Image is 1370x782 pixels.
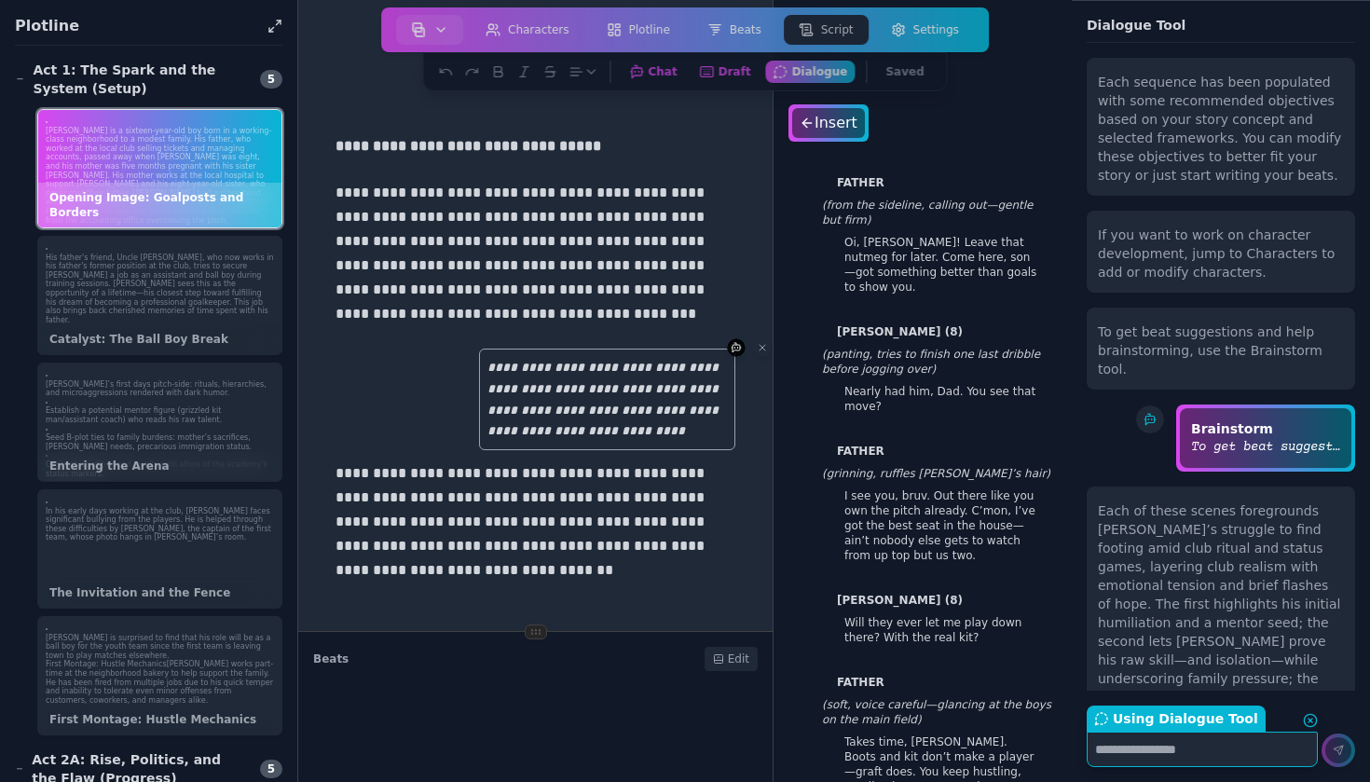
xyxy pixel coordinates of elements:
[844,615,1038,652] p: Will they ever let me play down there? With the real kit?
[38,324,281,354] div: Catalyst: The Ball Boy Break
[46,433,274,451] p: Seed B-plot ties to family burdens: mother’s sacrifices, [PERSON_NAME] needs, precarious immigrat...
[788,104,869,142] button: Insert
[844,488,1038,570] p: I see you, bruv. Out there like you own the pitch already. C’mon, I’ve got the best seat in the h...
[46,634,274,661] p: [PERSON_NAME] is surprised to find that his role will be as a ball boy for the youth team since t...
[1098,322,1344,378] div: To get beat suggestions and help brainstorming, use the Brainstorm tool.
[622,61,684,83] button: Chat
[1098,226,1344,281] div: If you want to work on character development, jump to Characters to add or modify characters.
[588,11,689,48] a: Plotline
[878,61,931,83] button: Saved
[38,183,281,227] div: Opening Image: Goalposts and Borders
[876,15,974,45] button: Settings
[837,675,1053,697] p: FATHER
[822,697,1053,734] p: (soft, voice careful—glancing at the boys on the main field)
[260,70,282,89] span: 5
[837,444,1053,466] p: FATHER
[46,380,274,398] p: [PERSON_NAME]’s first days pitch-side: rituals, hierarchies, and microaggressions rendered with d...
[689,11,780,48] a: Beats
[38,705,281,734] div: First Montage: Hustle Mechanics
[837,593,1053,615] p: [PERSON_NAME] (8)
[1191,438,1340,457] p: To get beat suggestions and help brainstorming, use the Brainstorm tool.
[46,254,274,325] p: His father's friend, Uncle [PERSON_NAME], who now works in his father's former position at the cl...
[1098,73,1344,185] div: Each sequence has been populated with some recommended objectives based on your story concept and...
[844,235,1038,302] p: Oi, [PERSON_NAME]! Leave that nutmeg for later. Come here, son—got something better than goals to...
[471,15,584,45] button: Characters
[313,652,349,666] h2: Beats
[46,127,274,226] p: [PERSON_NAME] is a sixteen-year-old boy born in a working-class neighborhood to a modest family. ...
[1191,419,1340,438] p: Brainstorm
[46,660,167,668] strong: First Montage: Hustle Mechanics
[692,61,759,83] button: Draft
[766,61,856,83] button: Dialogue
[692,15,776,45] button: Beats
[784,15,869,45] button: Script
[38,578,281,608] div: The Invitation and the Fence
[15,15,260,37] h1: Plotline
[46,507,274,542] p: In his early days working at the club, [PERSON_NAME] faces significant bullying from the players....
[46,406,274,424] p: Establish a potential mentor figure (grizzled kit man/assistant coach) who reads his raw talent.
[46,660,274,705] p: [PERSON_NAME] works part-time at the neighborhood bakery to help support the family. He has been ...
[822,466,1053,488] p: (grinning, ruffles [PERSON_NAME]’s hair)
[837,175,1053,198] p: FATHER
[1087,16,1355,34] p: Dialogue Tool
[837,324,1053,347] p: [PERSON_NAME] (8)
[872,11,978,48] a: Settings
[705,647,758,671] div: Edit
[780,11,872,48] a: Script
[467,11,588,48] a: Characters
[844,384,1038,421] p: Nearly had him, Dad. You see that move?
[38,451,281,481] div: Entering the Arena
[592,15,685,45] button: Plotline
[792,108,865,138] div: Insert
[822,198,1053,235] p: (from the sideline, calling out—gentle but firm)
[822,347,1053,384] p: (panting, tries to finish one last dribble before jogging over)
[411,22,426,37] img: storyboard
[15,61,249,98] div: Act 1: The Spark and the System (Setup)
[260,760,282,778] span: 5
[1087,706,1266,732] label: Using Dialogue Tool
